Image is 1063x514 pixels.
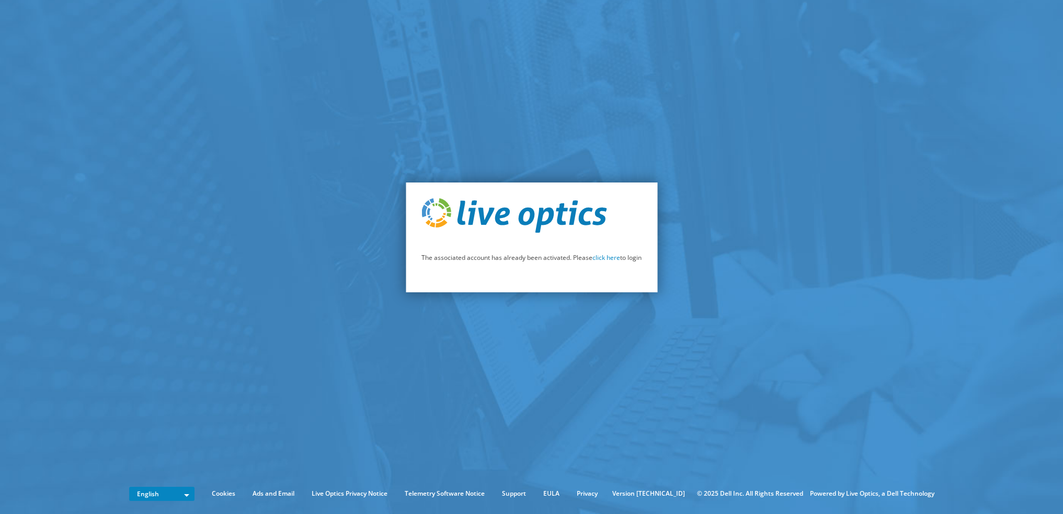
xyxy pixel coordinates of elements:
a: Live Optics Privacy Notice [304,488,395,499]
li: Version [TECHNICAL_ID] [607,488,690,499]
a: Privacy [569,488,605,499]
a: Support [494,488,534,499]
a: EULA [535,488,567,499]
li: © 2025 Dell Inc. All Rights Reserved [692,488,808,499]
img: live_optics_svg.svg [421,198,607,233]
a: click here [592,253,620,262]
a: Telemetry Software Notice [397,488,493,499]
li: Powered by Live Optics, a Dell Technology [810,488,934,499]
a: Cookies [204,488,243,499]
a: Ads and Email [245,488,302,499]
p: The associated account has already been activated. Please to login [421,252,642,264]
